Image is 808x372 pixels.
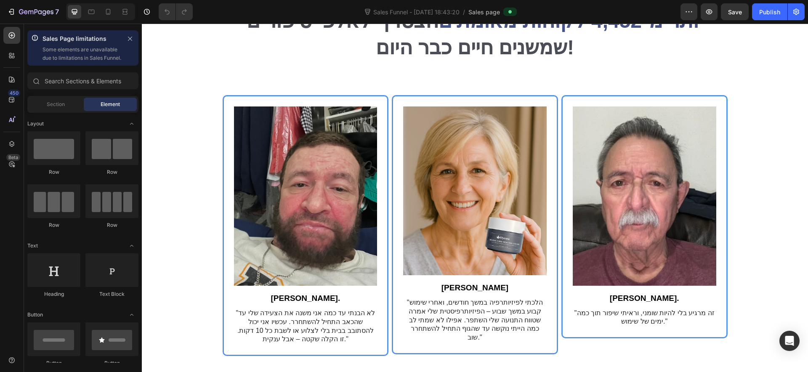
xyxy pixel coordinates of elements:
div: Publish [759,8,780,16]
input: Search Sections & Elements [27,72,138,89]
strong: [PERSON_NAME]. [129,270,198,279]
span: Toggle open [125,117,138,130]
button: Save [721,3,749,20]
div: Row [27,168,80,176]
span: Toggle open [125,239,138,252]
div: Row [85,221,138,229]
div: Row [85,168,138,176]
div: Beta [6,154,20,161]
div: Row [27,221,80,229]
span: Button [27,311,43,319]
p: Some elements are unavailable due to limitations in Sales Funnel. [43,45,122,62]
button: Publish [752,3,787,20]
span: Element [101,101,120,108]
p: "לא הבנתי עד כמה אני משנה את הצעידה שלי עד שהכאב התחיל להשתחרר. עכשיו אני יכול להסתובב בבית בלי ל... [93,285,235,320]
p: [PERSON_NAME]. [432,270,574,280]
p: 7 [55,7,59,17]
div: Button [27,359,80,367]
div: Open Intercom Messenger [779,331,800,351]
span: Save [728,8,742,16]
p: "זה מרגיע בלי להיות שומני, וראיתי שיפור תוך כמה ימים של שימוש." [432,285,574,303]
span: / [463,8,465,16]
p: Sales Page limitations [43,34,122,44]
span: Text [27,242,38,250]
div: Heading [27,290,80,298]
span: Layout [27,120,44,128]
strong: [PERSON_NAME] [300,260,367,268]
span: Sales Funnel - [DATE] 18:43:20 [372,8,461,16]
div: 450 [8,90,20,96]
span: Toggle open [125,308,138,322]
div: Button [85,359,138,367]
div: Text Block [85,290,138,298]
img: gempages_586053521762157259-51dd7d50-407d-49af-bd9a-b7374fd9a5fe.jpg [92,83,236,262]
img: gempages_586053521762157259-a316e347-03f8-411e-9ef1-fce8261c9dac.jpg [431,83,574,262]
p: "הלכתי לפיזיותרפיה במשך חודשים, ואחרי שימוש קבוע במשך שבוע – הפיזיותרפיסטית שלי אמרה שטווח התנועה... [262,275,404,319]
div: Undo/Redo [159,3,193,20]
span: Sales page [468,8,500,16]
button: 7 [3,3,63,20]
span: Section [47,101,65,108]
iframe: Design area [142,24,808,372]
img: gempages_586053521762157259-85f4e8dc-335d-4eb9-b1eb-bd9be186a0b0.jpg [261,83,405,252]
